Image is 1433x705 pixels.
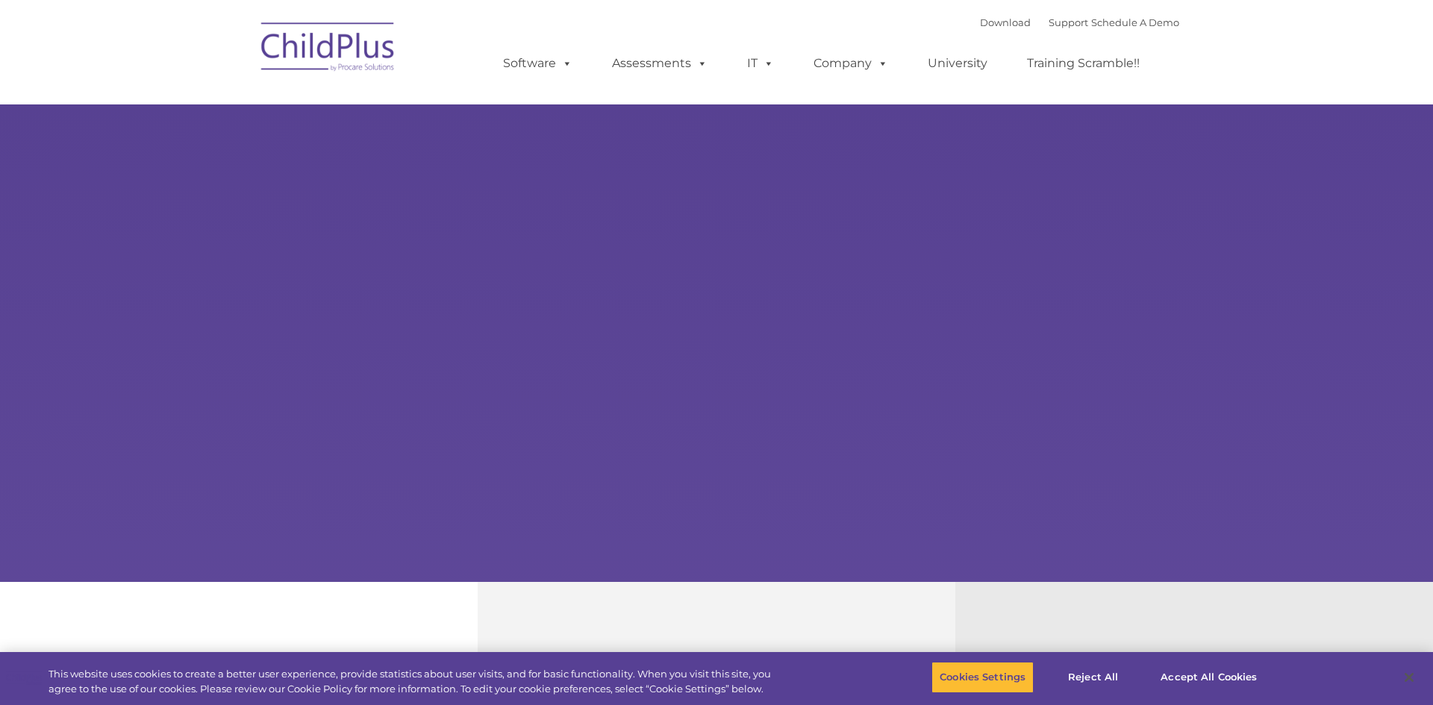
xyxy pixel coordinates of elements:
a: Company [799,48,903,78]
a: Software [488,48,587,78]
a: Support [1049,16,1088,28]
a: IT [732,48,789,78]
a: Schedule A Demo [1091,16,1179,28]
button: Accept All Cookies [1152,662,1265,693]
button: Cookies Settings [931,662,1034,693]
div: This website uses cookies to create a better user experience, provide statistics about user visit... [49,667,788,696]
font: | [980,16,1179,28]
img: ChildPlus by Procare Solutions [254,12,403,87]
button: Close [1393,661,1426,694]
button: Reject All [1046,662,1140,693]
a: Download [980,16,1031,28]
a: Assessments [597,48,722,78]
a: Training Scramble!! [1012,48,1155,78]
a: University [913,48,1002,78]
